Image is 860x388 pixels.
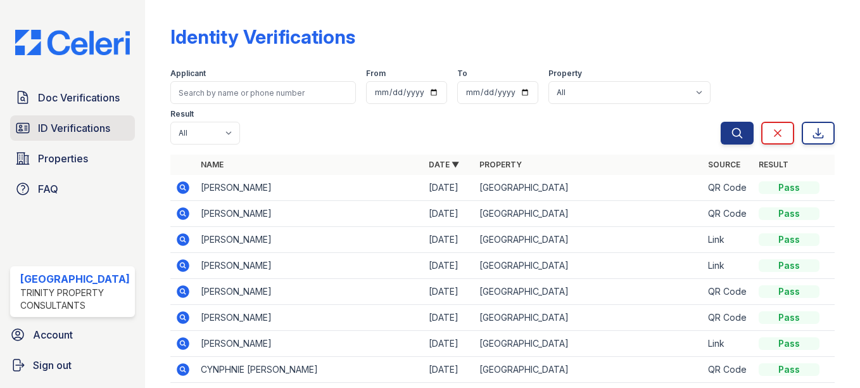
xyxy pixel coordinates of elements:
a: FAQ [10,176,135,202]
label: To [457,68,467,79]
div: Pass [759,181,819,194]
span: ID Verifications [38,120,110,136]
div: Identity Verifications [170,25,355,48]
td: QR Code [703,201,754,227]
td: [GEOGRAPHIC_DATA] [474,227,703,253]
td: [GEOGRAPHIC_DATA] [474,201,703,227]
a: Properties [10,146,135,171]
label: Property [548,68,582,79]
td: [PERSON_NAME] [196,175,424,201]
td: [PERSON_NAME] [196,305,424,331]
td: Link [703,253,754,279]
div: Pass [759,337,819,350]
td: [DATE] [424,305,474,331]
td: [GEOGRAPHIC_DATA] [474,305,703,331]
span: FAQ [38,181,58,197]
div: Pass [759,233,819,246]
td: [DATE] [424,175,474,201]
a: Name [201,160,224,169]
td: [DATE] [424,253,474,279]
td: [DATE] [424,357,474,383]
span: Account [33,327,73,342]
div: Pass [759,363,819,376]
span: Sign out [33,358,72,373]
td: [PERSON_NAME] [196,253,424,279]
td: [GEOGRAPHIC_DATA] [474,253,703,279]
td: [PERSON_NAME] [196,331,424,357]
td: CYNPHNIE [PERSON_NAME] [196,357,424,383]
td: [GEOGRAPHIC_DATA] [474,175,703,201]
td: [PERSON_NAME] [196,279,424,305]
td: [PERSON_NAME] [196,227,424,253]
td: [GEOGRAPHIC_DATA] [474,357,703,383]
label: Result [170,109,194,119]
img: CE_Logo_Blue-a8612792a0a2168367f1c8372b55b34899dd931a85d93a1a3d3e32e68fde9ad4.png [5,30,140,56]
a: Sign out [5,352,140,378]
a: Result [759,160,788,169]
td: QR Code [703,279,754,305]
td: QR Code [703,175,754,201]
input: Search by name or phone number [170,81,356,104]
a: Account [5,322,140,347]
a: Property [479,160,522,169]
label: Applicant [170,68,206,79]
a: Date ▼ [429,160,459,169]
td: [GEOGRAPHIC_DATA] [474,279,703,305]
td: [DATE] [424,201,474,227]
a: ID Verifications [10,115,135,141]
div: Pass [759,259,819,272]
label: From [366,68,386,79]
a: Source [708,160,740,169]
td: QR Code [703,357,754,383]
td: [DATE] [424,227,474,253]
td: [PERSON_NAME] [196,201,424,227]
div: Pass [759,285,819,298]
td: Link [703,227,754,253]
div: Trinity Property Consultants [20,287,130,312]
td: Link [703,331,754,357]
div: Pass [759,207,819,220]
td: [DATE] [424,279,474,305]
td: QR Code [703,305,754,331]
div: [GEOGRAPHIC_DATA] [20,271,130,287]
td: [DATE] [424,331,474,357]
span: Doc Verifications [38,90,120,105]
span: Properties [38,151,88,166]
div: Pass [759,311,819,324]
td: [GEOGRAPHIC_DATA] [474,331,703,357]
a: Doc Verifications [10,85,135,110]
